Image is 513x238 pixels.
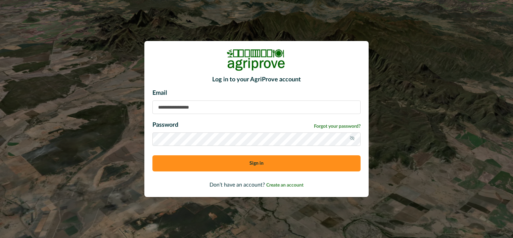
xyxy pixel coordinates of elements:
a: Create an account [266,182,304,188]
p: Password [152,121,178,130]
button: Sign in [152,155,361,171]
img: Logo Image [226,49,287,71]
p: Don’t have an account? [152,181,361,189]
h2: Log in to your AgriProve account [152,76,361,84]
p: Email [152,89,361,98]
a: Forgot your password? [314,123,361,130]
span: Create an account [266,183,304,188]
